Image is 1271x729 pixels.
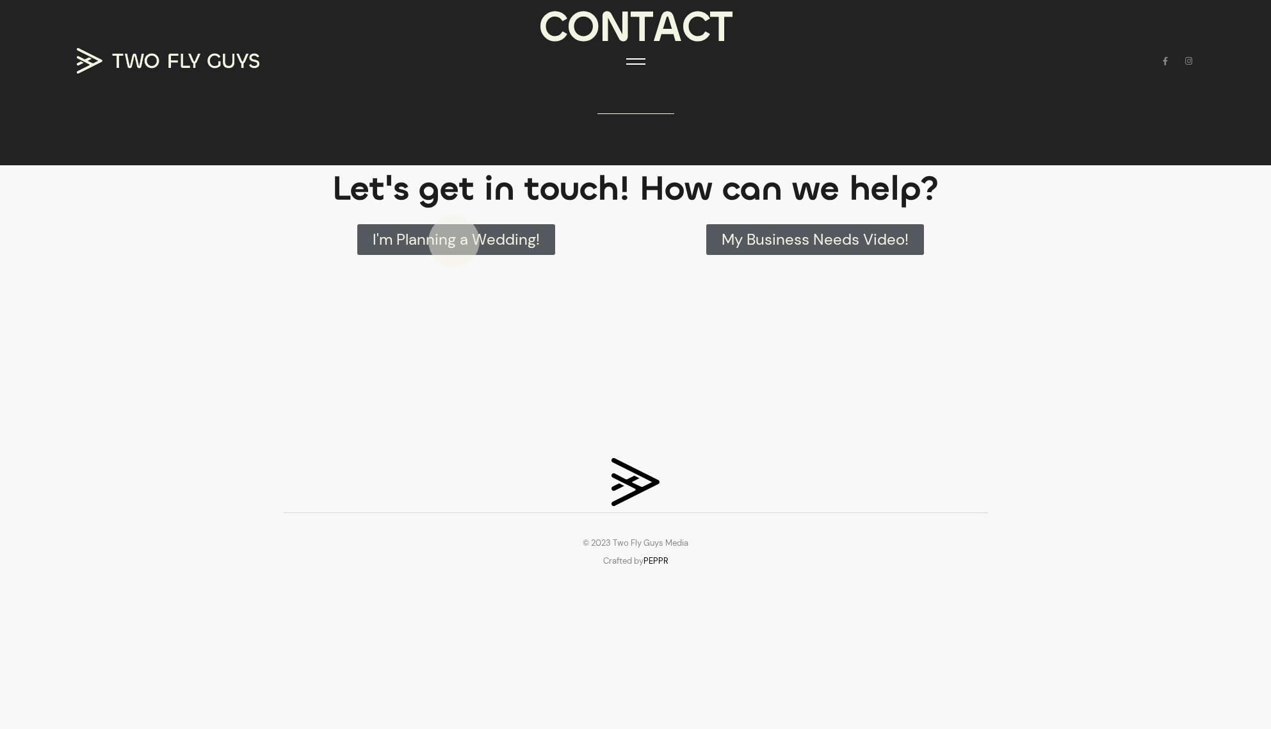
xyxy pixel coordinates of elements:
img: tfg_logo_mark_one_color_rgb_864px@72ppi [611,458,660,506]
a: I'm Planning a Wedding! [357,224,555,255]
small: © 2023 Two Fly Guys Media Crafted by [583,537,688,566]
a: My Business Needs Video! [706,224,924,255]
span: I'm Planning a Wedding! [373,232,540,247]
span: My Business Needs Video! [722,232,909,247]
a: PEPPR [644,555,668,566]
h2: Let's get in touch! How can we help? [277,172,994,205]
a: TWO FLY GUYS MEDIA TWO FLY GUYS MEDIA [77,48,269,74]
img: TWO FLY GUYS MEDIA [77,48,259,74]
